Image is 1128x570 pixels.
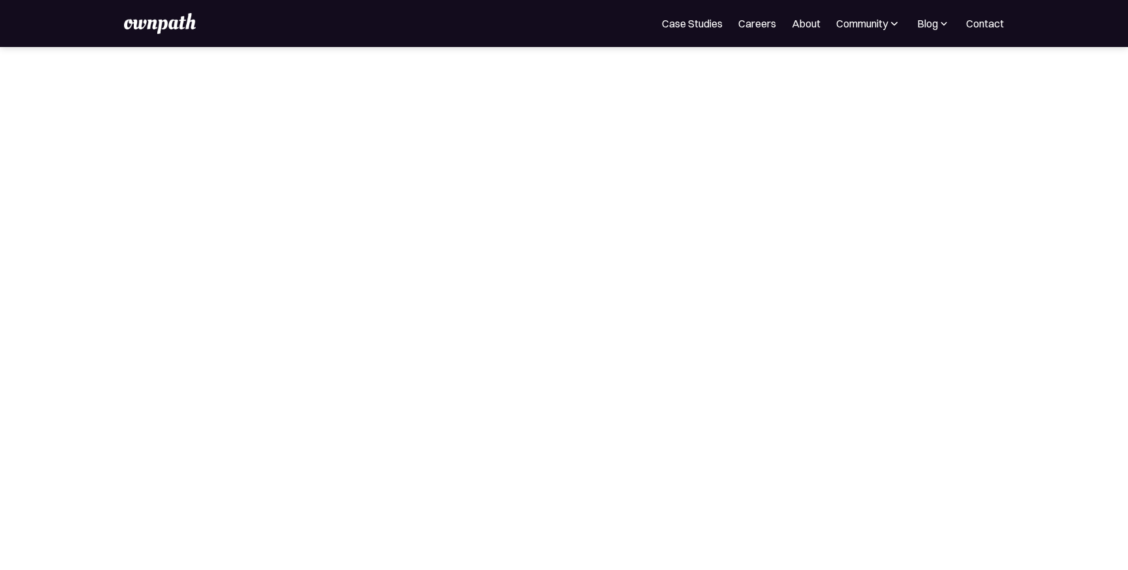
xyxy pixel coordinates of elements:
[836,16,901,31] div: Community
[792,16,821,31] a: About
[917,16,938,31] div: Blog
[836,16,888,31] div: Community
[738,16,776,31] a: Careers
[662,16,723,31] a: Case Studies
[966,16,1004,31] a: Contact
[916,16,950,31] div: Blog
